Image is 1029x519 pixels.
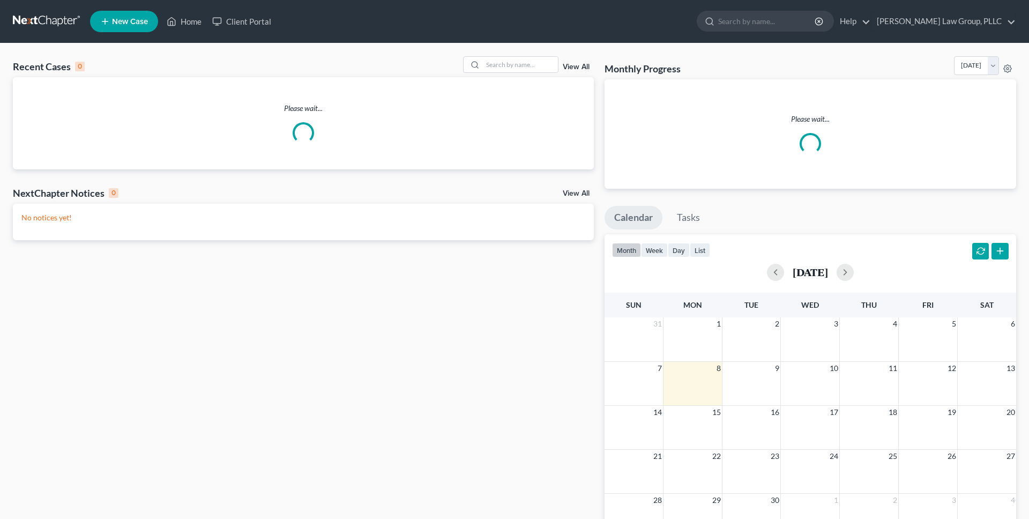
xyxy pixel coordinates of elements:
[483,57,558,72] input: Search by name...
[641,243,668,257] button: week
[946,406,957,419] span: 19
[652,450,663,463] span: 21
[626,300,642,309] span: Sun
[793,266,828,278] h2: [DATE]
[652,317,663,330] span: 31
[683,300,702,309] span: Mon
[829,362,839,375] span: 10
[652,494,663,507] span: 28
[613,114,1008,124] p: Please wait...
[888,406,898,419] span: 18
[774,317,780,330] span: 2
[888,362,898,375] span: 11
[861,300,877,309] span: Thu
[892,317,898,330] span: 4
[922,300,934,309] span: Fri
[888,450,898,463] span: 25
[951,317,957,330] span: 5
[770,494,780,507] span: 30
[13,103,594,114] p: Please wait...
[946,450,957,463] span: 26
[715,317,722,330] span: 1
[1005,362,1016,375] span: 13
[871,12,1016,31] a: [PERSON_NAME] Law Group, PLLC
[13,60,85,73] div: Recent Cases
[834,12,870,31] a: Help
[207,12,277,31] a: Client Portal
[109,188,118,198] div: 0
[744,300,758,309] span: Tue
[1005,406,1016,419] span: 20
[946,362,957,375] span: 12
[667,206,710,229] a: Tasks
[605,62,681,75] h3: Monthly Progress
[829,406,839,419] span: 17
[690,243,710,257] button: list
[612,243,641,257] button: month
[892,494,898,507] span: 2
[563,190,590,197] a: View All
[13,187,118,199] div: NextChapter Notices
[718,11,816,31] input: Search by name...
[161,12,207,31] a: Home
[774,362,780,375] span: 9
[833,494,839,507] span: 1
[829,450,839,463] span: 24
[605,206,662,229] a: Calendar
[770,450,780,463] span: 23
[1010,494,1016,507] span: 4
[112,18,148,26] span: New Case
[951,494,957,507] span: 3
[75,62,85,71] div: 0
[1005,450,1016,463] span: 27
[1010,317,1016,330] span: 6
[21,212,585,223] p: No notices yet!
[711,494,722,507] span: 29
[770,406,780,419] span: 16
[980,300,994,309] span: Sat
[711,450,722,463] span: 22
[715,362,722,375] span: 8
[801,300,819,309] span: Wed
[652,406,663,419] span: 14
[711,406,722,419] span: 15
[657,362,663,375] span: 7
[668,243,690,257] button: day
[833,317,839,330] span: 3
[563,63,590,71] a: View All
